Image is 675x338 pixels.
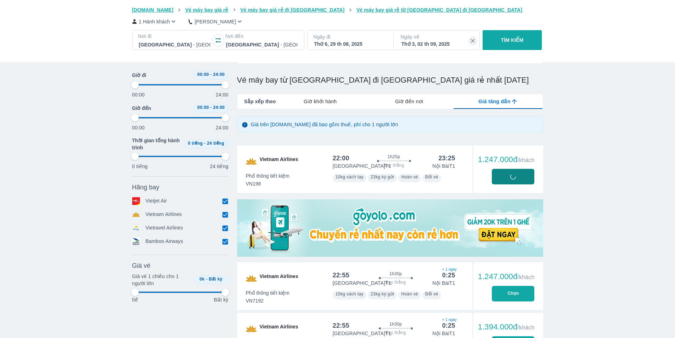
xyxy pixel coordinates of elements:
span: Thời gian tổng hành trình [132,137,181,151]
span: [DOMAIN_NAME] [132,7,174,13]
div: 22:55 [333,271,349,279]
p: 1 Hành khách [139,18,170,25]
img: VN [246,323,257,334]
nav: breadcrumb [132,6,543,13]
p: Bất kỳ [214,296,228,303]
img: VN [246,156,257,167]
span: 1h30p [389,271,402,277]
p: [GEOGRAPHIC_DATA] T1 [333,162,391,170]
div: 1.247.000đ [478,272,535,281]
span: - [210,72,212,77]
span: Vietnam Airlines [260,156,298,167]
div: lab API tabs example [276,94,542,109]
span: /khách [517,157,534,163]
div: Thứ 3, 02 th 09, 2025 [401,40,473,48]
span: Hoàn vé [401,292,418,297]
p: 24:00 [216,124,229,131]
span: + 1 ngày [442,317,455,323]
span: 23kg ký gửi [371,174,394,179]
p: Bamboo Airways [146,238,183,245]
span: 10kg xách tay [336,292,364,297]
span: Giá vé [132,261,151,270]
span: Đổi vé [425,292,438,297]
span: Vietnam Airlines [260,273,298,284]
p: Vietnam Airlines [146,211,182,218]
span: Phổ thông tiết kiệm [246,289,290,297]
span: 23kg ký gửi [371,292,394,297]
span: Giờ đến [132,105,151,112]
span: Hãng bay [132,183,159,192]
p: 00:00 [132,91,145,98]
span: 10kg xách tay [336,174,364,179]
p: Vietravel Airlines [146,224,183,232]
span: Vietnam Airlines [260,323,298,334]
span: 0k [199,277,204,282]
button: 1 Hành khách [132,18,178,25]
span: VN198 [246,180,290,187]
span: 24:00 [213,72,225,77]
p: 0 tiếng [132,163,148,170]
span: 1h25p [388,154,400,160]
p: 24 tiếng [210,163,228,170]
p: 0đ [132,296,138,303]
div: 23:25 [438,154,455,162]
div: 0:25 [442,271,455,279]
p: [PERSON_NAME] [195,18,236,25]
span: - [204,141,206,146]
span: Vé máy bay giá rẻ đi [GEOGRAPHIC_DATA] [240,7,344,13]
img: media-0 [237,199,543,257]
span: 00:00 [197,72,209,77]
p: 24:00 [216,91,229,98]
span: 00:00 [197,105,209,110]
span: 24 tiếng [207,141,224,146]
span: /khách [517,274,534,280]
p: Nội Bài T1 [432,279,455,287]
span: Vé máy bay giá rẻ từ [GEOGRAPHIC_DATA] đi [GEOGRAPHIC_DATA] [356,7,522,13]
span: Bất kỳ [209,277,223,282]
div: 1.394.000đ [478,323,535,331]
p: Giá vé 1 chiều cho 1 người lớn [132,273,191,287]
div: 0:25 [442,321,455,330]
span: VN7192 [246,297,290,304]
p: [GEOGRAPHIC_DATA] T1 [333,330,391,337]
span: - [210,105,212,110]
span: Giờ khởi hành [304,98,337,105]
p: Giá trên [DOMAIN_NAME] đã bao gồm thuế, phí cho 1 người lớn [251,121,398,128]
p: Nội Bài T1 [432,330,455,337]
div: 22:55 [333,321,349,330]
span: Giờ đi [132,72,146,79]
p: Nội Bài T1 [432,162,455,170]
span: - [206,277,207,282]
p: Vietjet Air [146,197,167,205]
h1: Vé máy bay từ [GEOGRAPHIC_DATA] đi [GEOGRAPHIC_DATA] giá rẻ nhất [DATE] [237,75,543,85]
span: Đổi vé [425,174,438,179]
span: 0 tiếng [188,141,203,146]
p: Ngày về [401,33,474,40]
span: Giờ đến nơi [395,98,423,105]
div: 22:00 [333,154,349,162]
span: /khách [517,325,534,331]
span: Hoàn vé [401,174,418,179]
button: [PERSON_NAME] [189,18,243,25]
div: Thứ 6, 29 th 08, 2025 [314,40,386,48]
img: VN [246,273,257,284]
span: Sắp xếp theo [244,98,276,105]
span: Vé máy bay giá rẻ [185,7,229,13]
button: Chọn [492,286,534,301]
p: Nơi đi [138,33,211,40]
span: + 1 ngày [442,267,455,272]
div: 1.247.000đ [478,155,535,164]
span: Phổ thông tiết kiệm [246,172,290,179]
span: 1h30p [389,321,402,327]
p: [GEOGRAPHIC_DATA] T1 [333,279,391,287]
p: 00:00 [132,124,145,131]
p: TÌM KIẾM [501,37,524,44]
span: 24:00 [213,105,225,110]
span: Giá tăng dần [478,98,510,105]
p: Nơi đến [225,33,298,40]
button: TÌM KIẾM [483,30,542,50]
p: Ngày đi [313,33,386,40]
